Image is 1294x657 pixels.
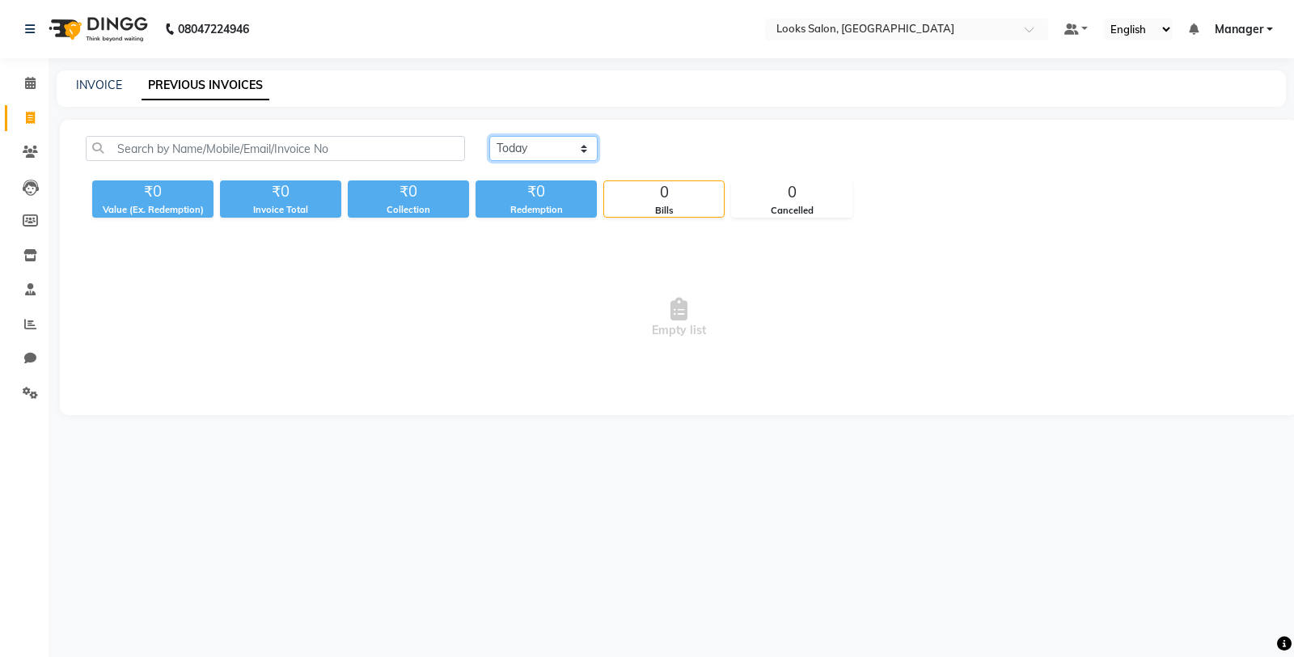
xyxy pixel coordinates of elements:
div: ₹0 [348,180,469,203]
div: 0 [604,181,724,204]
div: Bills [604,204,724,218]
input: Search by Name/Mobile/Email/Invoice No [86,136,465,161]
div: ₹0 [476,180,597,203]
img: logo [41,6,152,52]
a: PREVIOUS INVOICES [142,71,269,100]
div: 0 [732,181,852,204]
div: ₹0 [92,180,214,203]
div: Collection [348,203,469,217]
span: Empty list [86,237,1272,399]
div: Cancelled [732,204,852,218]
a: INVOICE [76,78,122,92]
div: Invoice Total [220,203,341,217]
div: Value (Ex. Redemption) [92,203,214,217]
div: ₹0 [220,180,341,203]
b: 08047224946 [178,6,249,52]
span: Manager [1215,21,1263,38]
div: Redemption [476,203,597,217]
